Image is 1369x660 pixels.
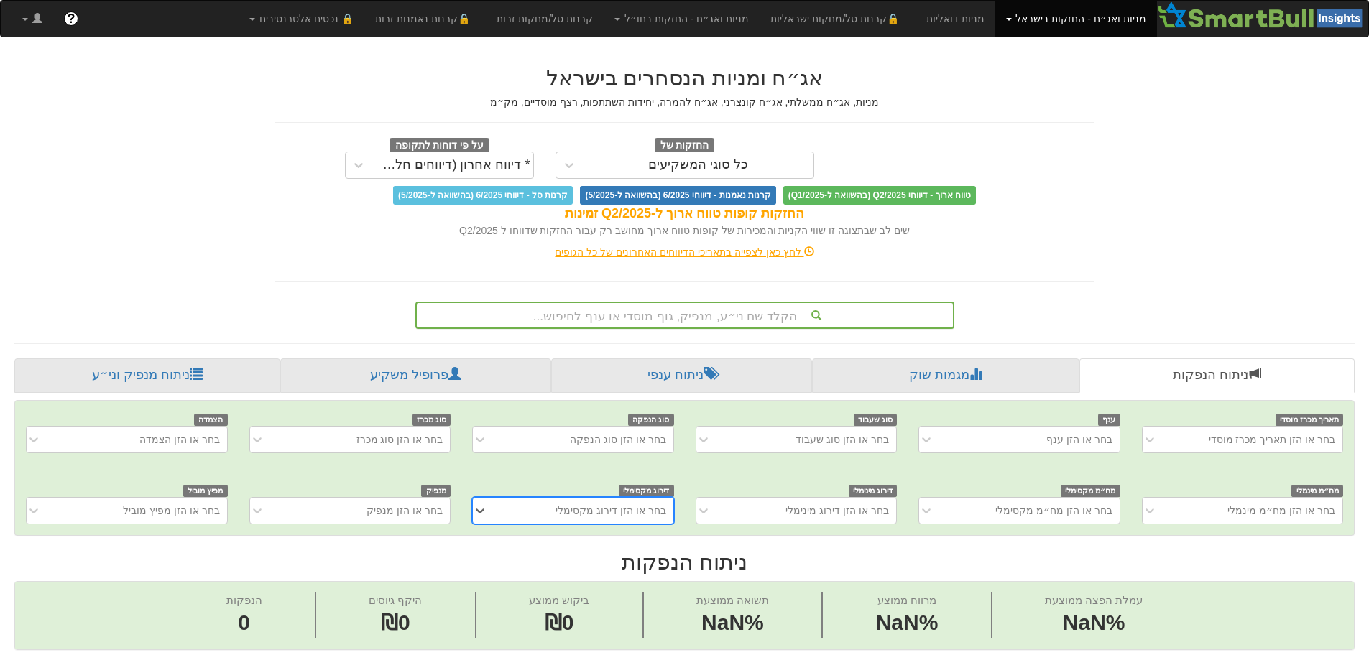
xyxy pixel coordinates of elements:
[417,303,953,327] div: הקלד שם ני״ע, מנפיק, גוף מוסדי או ענף לחיפוש...
[14,358,280,393] a: ניתוח מנפיק וני״ע
[876,608,939,638] span: NaN%
[545,610,574,634] span: ₪0
[67,11,75,26] span: ?
[139,432,220,447] div: בחר או הזן הצמדה
[783,186,976,205] span: טווח ארוך - דיווחי Q2/2025 (בהשוואה ל-Q1/2025)
[393,186,573,205] span: קרנות סל - דיווחי 6/2025 (בהשוואה ל-5/2025)
[275,97,1094,108] h5: מניות, אג״ח ממשלתי, אג״ח קונצרני, אג״ח להמרה, יחידות השתתפות, רצף מוסדיים, מק״מ
[421,485,451,497] span: מנפיק
[812,358,1079,393] a: מגמות שוק
[1157,1,1368,29] img: Smartbull
[275,66,1094,90] h2: אג״ח ומניות הנסחרים בישראל
[412,414,451,426] span: סוג מכרז
[995,503,1112,518] div: בחר או הזן מח״מ מקסימלי
[194,414,228,426] span: הצמדה
[1045,594,1143,606] span: עמלת הפצה ממוצעת
[123,503,220,518] div: בחר או הזן מפיץ מוביל
[226,594,262,606] span: הנפקות
[877,594,936,606] span: מרווח ממוצע
[604,1,760,37] a: מניות ואג״ח - החזקות בחו״ל
[995,1,1157,37] a: מניות ואג״ח - החזקות בישראל
[367,503,443,518] div: בחר או הזן מנפיק
[760,1,915,37] a: 🔒קרנות סל/מחקות ישראליות
[356,432,443,447] div: בחר או הזן סוג מכרז
[1276,414,1343,426] span: תאריך מכרז מוסדי
[556,503,666,518] div: בחר או הזן דירוג מקסימלי
[570,432,666,447] div: בחר או הזן סוג הנפקה
[619,485,674,497] span: דירוג מקסימלי
[53,1,89,37] a: ?
[655,138,715,154] span: החזקות של
[1079,358,1355,393] a: ניתוח הנפקות
[916,1,995,37] a: מניות דואליות
[648,158,748,172] div: כל סוגי המשקיעים
[529,594,589,606] span: ביקוש ממוצע
[364,1,487,37] a: 🔒קרנות נאמנות זרות
[14,550,1355,574] h2: ניתוח הנפקות
[1046,432,1112,447] div: בחר או הזן ענף
[275,223,1094,238] div: שים לב שבתצוגה זו שווי הקניות והמכירות של קופות טווח ארוך מחושב רק עבור החזקות שדווחו ל Q2/2025
[696,594,769,606] span: תשואה ממוצעת
[580,186,775,205] span: קרנות נאמנות - דיווחי 6/2025 (בהשוואה ל-5/2025)
[551,358,812,393] a: ניתוח ענפי
[239,1,364,37] a: 🔒 נכסים אלטרנטיבים
[1045,608,1143,638] span: NaN%
[486,1,604,37] a: קרנות סל/מחקות זרות
[785,503,889,518] div: בחר או הזן דירוג מינימלי
[381,610,410,634] span: ₪0
[390,138,489,154] span: על פי דוחות לתקופה
[1291,485,1343,497] span: מח״מ מינמלי
[280,358,550,393] a: פרופיל משקיע
[696,608,769,638] span: NaN%
[796,432,889,447] div: בחר או הזן סוג שעבוד
[1209,432,1335,447] div: בחר או הזן תאריך מכרז מוסדי
[264,245,1105,259] div: לחץ כאן לצפייה בתאריכי הדיווחים האחרונים של כל הגופים
[628,414,674,426] span: סוג הנפקה
[1098,414,1120,426] span: ענף
[369,594,422,606] span: היקף גיוסים
[275,205,1094,223] div: החזקות קופות טווח ארוך ל-Q2/2025 זמינות
[226,608,262,638] span: 0
[183,485,228,497] span: מפיץ מוביל
[854,414,898,426] span: סוג שעבוד
[849,485,898,497] span: דירוג מינימלי
[1061,485,1120,497] span: מח״מ מקסימלי
[1227,503,1335,518] div: בחר או הזן מח״מ מינמלי
[375,158,530,172] div: * דיווח אחרון (דיווחים חלקיים)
